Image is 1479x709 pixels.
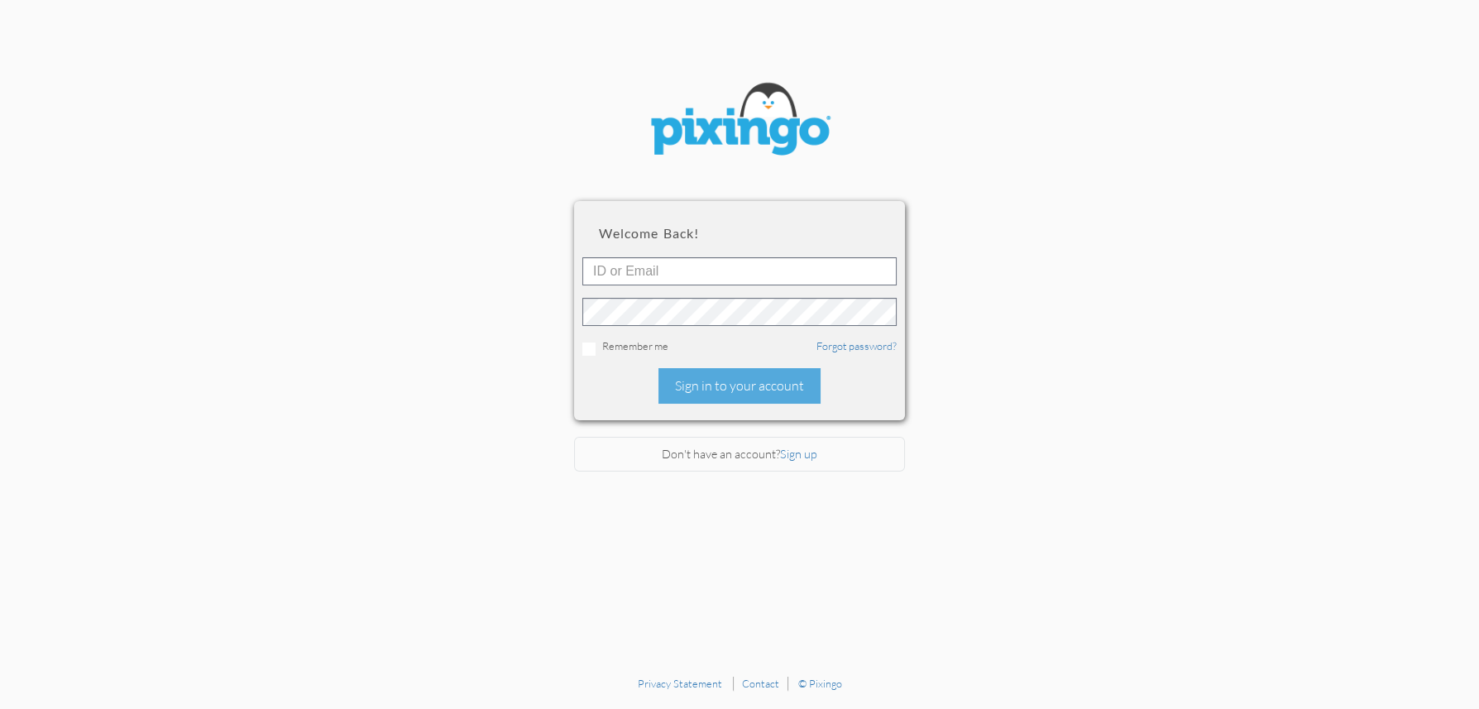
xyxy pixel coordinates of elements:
[582,338,897,356] div: Remember me
[640,74,839,168] img: pixingo logo
[798,677,842,690] a: © Pixingo
[816,339,897,352] a: Forgot password?
[638,677,722,690] a: Privacy Statement
[574,437,905,472] div: Don't have an account?
[780,447,817,461] a: Sign up
[582,257,897,285] input: ID or Email
[742,677,779,690] a: Contact
[599,226,880,241] h2: Welcome back!
[658,368,821,404] div: Sign in to your account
